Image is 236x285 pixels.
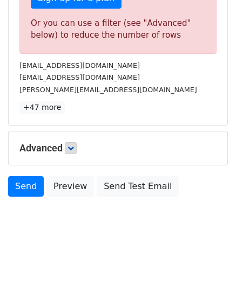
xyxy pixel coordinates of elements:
small: [EMAIL_ADDRESS][DOMAIN_NAME] [19,73,140,81]
small: [PERSON_NAME][EMAIL_ADDRESS][DOMAIN_NAME] [19,86,197,94]
a: +47 more [19,101,65,114]
a: Preview [46,176,94,197]
h5: Advanced [19,142,217,154]
a: Send [8,176,44,197]
div: Or you can use a filter (see "Advanced" below) to reduce the number of rows [31,17,205,41]
a: Send Test Email [97,176,179,197]
small: [EMAIL_ADDRESS][DOMAIN_NAME] [19,61,140,69]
